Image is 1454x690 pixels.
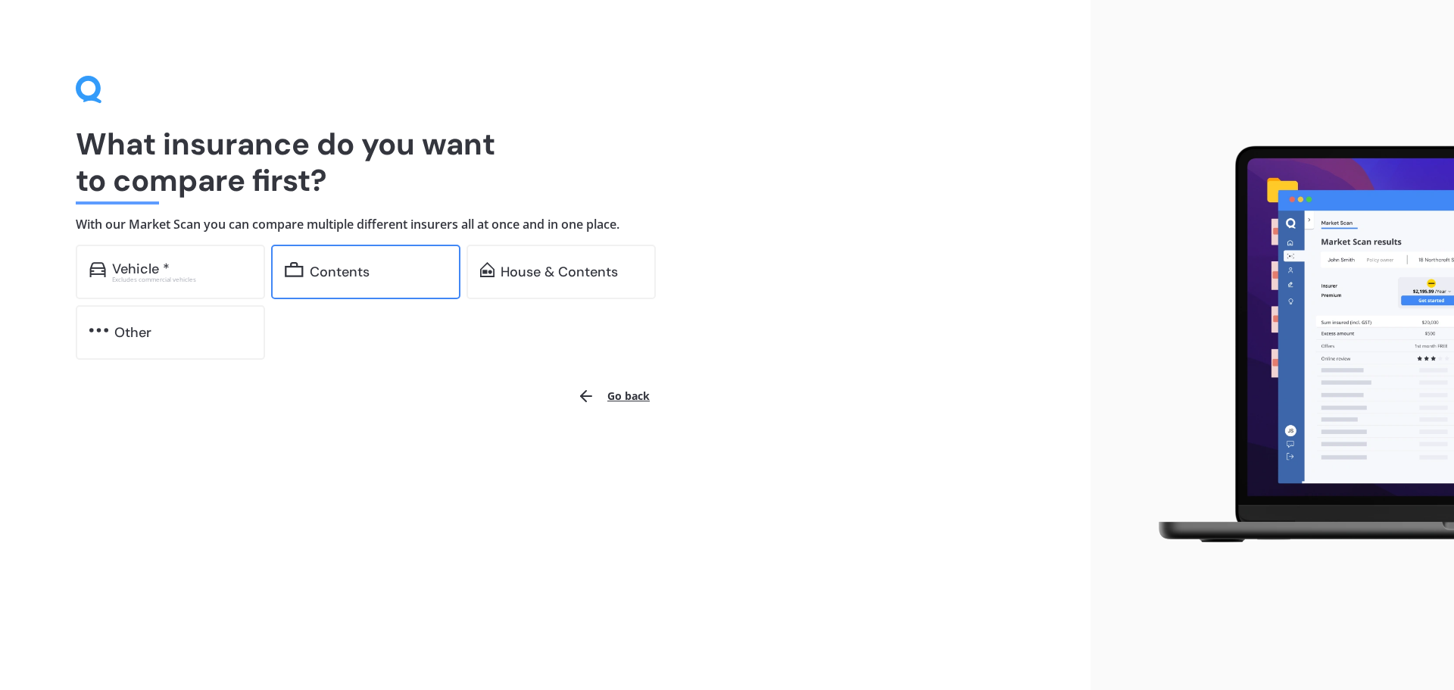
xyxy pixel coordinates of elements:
h4: With our Market Scan you can compare multiple different insurers all at once and in one place. [76,217,1015,233]
div: Vehicle * [112,261,170,276]
img: home-and-contents.b802091223b8502ef2dd.svg [480,262,495,277]
button: Go back [568,378,659,414]
div: Other [114,325,151,340]
div: Contents [310,264,370,279]
img: laptop.webp [1137,137,1454,554]
h1: What insurance do you want to compare first? [76,126,1015,198]
img: car.f15378c7a67c060ca3f3.svg [89,262,106,277]
div: House & Contents [501,264,618,279]
img: content.01f40a52572271636b6f.svg [285,262,304,277]
img: other.81dba5aafe580aa69f38.svg [89,323,108,338]
div: Excludes commercial vehicles [112,276,251,283]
